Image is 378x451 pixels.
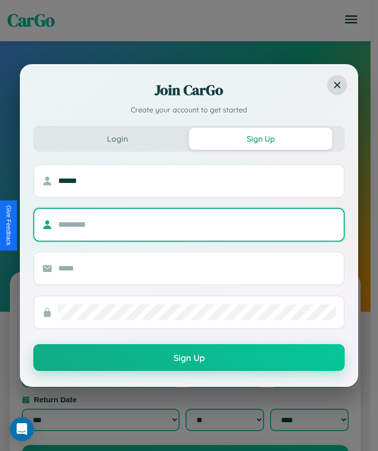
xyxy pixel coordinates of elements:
button: Login [46,128,189,150]
button: Sign Up [33,344,345,371]
button: Sign Up [189,128,332,150]
h2: Join CarGo [33,80,345,100]
div: Open Intercom Messenger [10,417,34,441]
p: Create your account to get started [33,105,345,116]
div: Give Feedback [5,205,12,246]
